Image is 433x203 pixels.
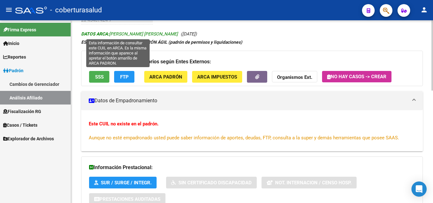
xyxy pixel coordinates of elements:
[277,74,312,80] strong: Organismos Ext.
[149,74,182,80] span: ARCA Padrón
[3,122,37,129] span: Casos / Tickets
[120,74,129,80] span: FTP
[89,57,415,66] h3: Datos Personales y Afiliatorios según Entes Externos:
[144,71,187,83] button: ARCA Padrón
[3,135,54,142] span: Explorador de Archivos
[272,71,317,83] button: Organismos Ext.
[3,40,19,47] span: Inicio
[89,163,415,172] h3: Información Prestacional:
[322,71,391,82] button: No hay casos -> Crear
[81,31,178,36] span: [PERSON_NAME] [PERSON_NAME]
[3,67,23,74] span: Padrón
[101,180,152,186] span: SUR / SURGE / INTEGR.
[3,54,26,60] span: Reportes
[197,74,237,80] span: ARCA Impuestos
[89,135,399,141] span: Aunque no esté empadronado usted puede saber información de aportes, deudas, FTP, consulta a la s...
[166,177,257,188] button: Sin Certificado Discapacidad
[411,181,427,197] div: Open Intercom Messenger
[89,97,408,104] mat-panel-title: Datos de Empadronamiento
[181,31,197,36] span: ([DATE])
[100,196,160,202] span: Prestaciones Auditadas
[89,71,109,83] button: SSS
[81,110,423,151] div: Datos de Empadronamiento
[178,180,252,186] span: Sin Certificado Discapacidad
[114,71,134,83] button: FTP
[420,6,428,14] mat-icon: person
[327,74,386,79] span: No hay casos -> Crear
[192,71,242,83] button: ARCA Impuestos
[81,91,423,110] mat-expansion-panel-header: Datos de Empadronamiento
[262,177,357,188] button: Not. Internacion / Censo Hosp.
[275,180,352,186] span: Not. Internacion / Censo Hosp.
[50,3,102,17] span: - coberturasalud
[89,177,157,188] button: SUR / SURGE / INTEGR.
[5,6,13,14] mat-icon: menu
[81,31,109,36] strong: DATOS ARCA:
[89,121,158,127] strong: Este CUIL no existe en el padrón.
[3,26,36,33] span: Firma Express
[3,108,41,115] span: Fiscalización RG
[95,74,104,80] span: SSS
[81,40,242,45] strong: ESTE CUIL NO EXISTE EN EL PADRÓN ÁGIL (padrón de permisos y liquidaciones)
